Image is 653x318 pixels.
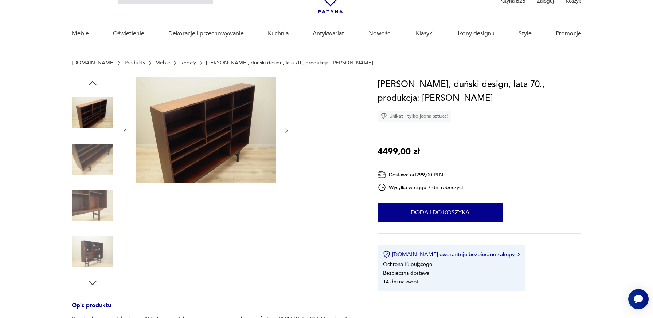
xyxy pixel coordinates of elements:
a: Produkty [125,60,145,66]
a: Regały [180,60,196,66]
a: [DOMAIN_NAME] [72,60,114,66]
li: Bezpieczna dostawa [383,270,429,277]
iframe: Smartsupp widget button [628,289,649,309]
a: Promocje [556,20,581,48]
div: Dostawa od 299,00 PLN [378,170,465,179]
h1: [PERSON_NAME], duński design, lata 70., produkcja: [PERSON_NAME] [378,77,581,105]
button: [DOMAIN_NAME] gwarantuje bezpieczne zakupy [383,251,520,258]
a: Antykwariat [313,20,344,48]
a: Klasyki [416,20,434,48]
img: Zdjęcie produktu Regał mahoniowy, duński design, lata 70., produkcja: Omann Jun [72,92,113,134]
div: Wysyłka w ciągu 7 dni roboczych [378,183,465,192]
a: Oświetlenie [113,20,144,48]
div: Unikat - tylko jedna sztuka! [378,111,451,122]
img: Zdjęcie produktu Regał mahoniowy, duński design, lata 70., produkcja: Omann Jun [72,139,113,180]
img: Ikona dostawy [378,170,386,179]
img: Zdjęcie produktu Regał mahoniowy, duński design, lata 70., produkcja: Omann Jun [72,185,113,226]
img: Ikona diamentu [380,113,387,119]
li: 14 dni na zwrot [383,278,418,285]
h3: Opis produktu [72,303,360,315]
img: Zdjęcie produktu Regał mahoniowy, duński design, lata 70., produkcja: Omann Jun [72,231,113,273]
p: [PERSON_NAME], duński design, lata 70., produkcja: [PERSON_NAME] [206,60,373,66]
a: Kuchnia [268,20,289,48]
a: Dekoracje i przechowywanie [168,20,244,48]
a: Ikony designu [458,20,494,48]
p: 4499,00 zł [378,145,420,159]
img: Zdjęcie produktu Regał mahoniowy, duński design, lata 70., produkcja: Omann Jun [136,77,276,183]
a: Meble [72,20,89,48]
button: Dodaj do koszyka [378,203,503,222]
li: Ochrona Kupującego [383,261,432,268]
a: Nowości [368,20,392,48]
img: Ikona strzałki w prawo [517,253,520,256]
img: Ikona certyfikatu [383,251,390,258]
a: Meble [155,60,170,66]
a: Style [519,20,532,48]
